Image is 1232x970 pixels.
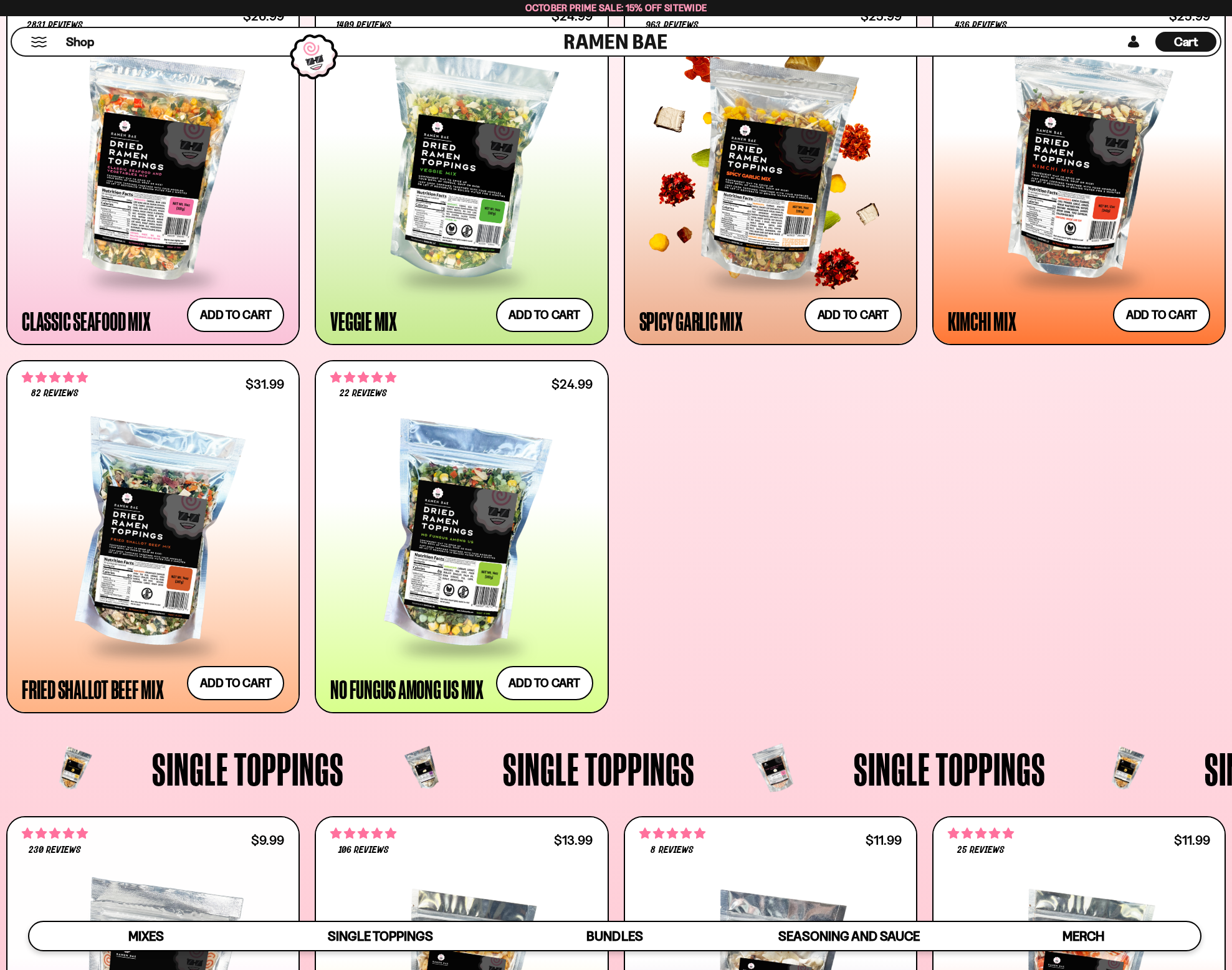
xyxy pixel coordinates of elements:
span: Single Toppings [854,746,1046,792]
a: Seasoning and Sauce [732,922,966,950]
div: $9.99 [251,834,284,846]
span: 4.82 stars [330,369,396,386]
button: Add to cart [187,666,284,700]
a: Bundles [498,922,732,950]
button: Add to cart [496,666,593,700]
span: 25 reviews [957,845,1005,855]
span: 4.88 stars [948,825,1014,842]
div: $11.99 [1174,834,1210,846]
div: Spicy Garlic Mix [639,310,743,332]
div: $11.99 [866,834,902,846]
span: Mixes [128,928,164,944]
div: Fried Shallot Beef Mix [22,678,164,700]
a: 4.83 stars 82 reviews $31.99 Fried Shallot Beef Mix Add to cart [6,360,300,713]
span: Single Toppings [328,928,433,944]
div: Classic Seafood Mix [22,310,150,332]
a: Shop [66,32,94,52]
span: 22 reviews [340,389,387,399]
span: 4.77 stars [22,825,88,842]
span: 8 reviews [651,845,693,855]
a: Single Toppings [264,922,498,950]
button: Add to cart [1113,298,1210,332]
span: Bundles [586,928,642,944]
a: Mixes [29,922,264,950]
div: Kimchi Mix [948,310,1016,332]
div: No Fungus Among Us Mix [330,678,484,700]
div: Veggie Mix [330,310,397,332]
span: 4.91 stars [330,825,396,842]
span: 4.83 stars [22,369,88,386]
span: October Prime Sale: 15% off Sitewide [525,2,707,14]
button: Add to cart [805,298,902,332]
span: Cart [1174,34,1198,49]
span: Seasoning and Sauce [778,928,920,944]
div: Cart [1155,28,1216,55]
span: 82 reviews [31,389,79,399]
span: Single Toppings [152,746,344,792]
div: $13.99 [554,834,593,846]
a: Merch [966,922,1200,950]
span: Merch [1062,928,1104,944]
span: 106 reviews [338,845,389,855]
span: Single Toppings [503,746,695,792]
span: Shop [66,34,94,50]
button: Add to cart [187,298,284,332]
button: Mobile Menu Trigger [31,37,47,47]
div: $31.99 [246,378,284,390]
a: 4.82 stars 22 reviews $24.99 No Fungus Among Us Mix Add to cart [315,360,608,713]
span: 230 reviews [29,845,81,855]
span: 4.75 stars [639,825,705,842]
div: $24.99 [552,378,593,390]
button: Add to cart [496,298,593,332]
